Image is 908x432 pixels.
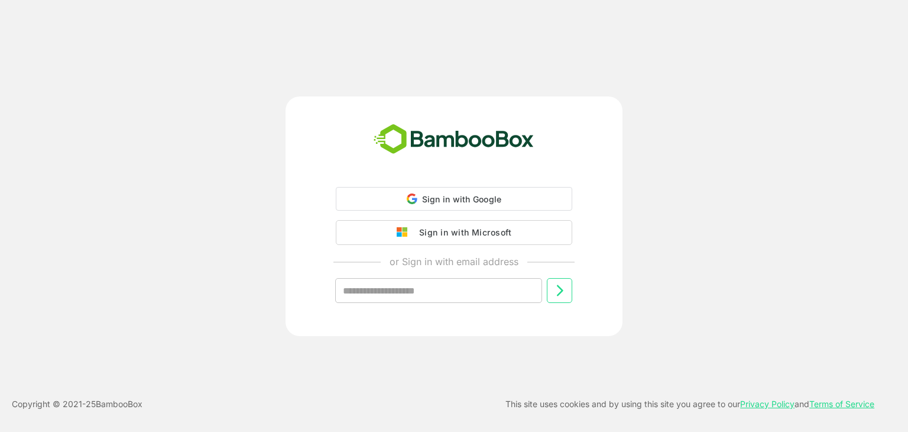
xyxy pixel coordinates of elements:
[336,187,572,211] div: Sign in with Google
[397,227,413,238] img: google
[413,225,511,240] div: Sign in with Microsoft
[12,397,142,411] p: Copyright © 2021- 25 BambooBox
[367,120,540,159] img: bamboobox
[390,254,518,269] p: or Sign in with email address
[505,397,874,411] p: This site uses cookies and by using this site you agree to our and
[809,399,874,409] a: Terms of Service
[336,220,572,245] button: Sign in with Microsoft
[422,194,502,204] span: Sign in with Google
[740,399,794,409] a: Privacy Policy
